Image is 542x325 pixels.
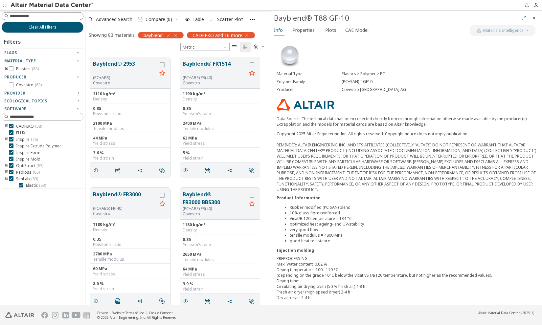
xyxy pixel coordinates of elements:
[93,222,168,227] div: 1180 kg/m³
[156,294,170,308] button: Similar search
[16,170,40,175] span: Radioss
[529,13,539,23] button: Close
[4,66,9,72] i: toogle group
[247,199,257,209] button: Favorite
[93,286,168,292] div: Yield strain
[192,17,204,22] span: Table
[36,163,43,168] span: ( 83 )
[290,238,537,244] li: good heat resistance
[290,227,537,232] li: very good flow
[112,294,126,308] button: PDF Download
[29,25,56,30] span: Clear All Filters
[277,99,334,111] img: Logo - Provider
[4,74,26,80] span: Producer
[93,242,168,247] div: Poisson's ratio
[2,33,24,49] div: Filters
[249,299,254,304] i: 
[4,176,9,182] i: toogle group
[243,44,248,50] i: 
[205,168,210,173] i: 
[93,156,168,161] div: Yield strain
[483,28,524,33] span: Materials Intelligence
[16,157,40,162] span: Inspire Mold
[277,42,303,69] img: Material Type Image
[16,66,39,72] span: Plastics
[144,32,163,38] span: bayblend
[89,32,135,38] div: Showing 83 materials
[93,111,168,117] div: Poisson's ratio
[183,111,257,117] div: Poisson's ratio
[342,79,537,84] div: (PC+SAN)-I-GF10
[93,136,168,141] div: 44 MPa
[274,13,518,23] div: Bayblend® T88 GF-10
[202,295,216,308] button: PDF Download
[518,13,529,23] button: Full Screen
[93,271,168,277] div: Yield stress
[478,311,520,315] span: Altair Material Data Center
[16,137,38,142] span: Inspire
[4,106,26,112] span: Software
[93,126,168,131] div: Tensile modulus
[240,42,251,52] button: Tile View
[277,79,342,84] div: Polymer Family
[11,2,94,9] img: Altair Material Data Center
[249,168,254,173] i: 
[115,168,121,173] i: 
[2,22,83,33] button: Clear All Filters
[2,49,83,57] button: Flags
[205,299,210,304] i: 
[277,248,537,253] div: Injection molding
[4,90,25,96] span: Provider
[157,68,168,79] button: Favorite
[4,58,36,64] span: Material Type
[134,294,148,308] button: Share
[183,206,247,211] div: (PC+ABS) FR(40)
[32,66,39,72] span: ( 83 )
[183,156,257,161] div: Yield strain
[31,176,38,182] span: ( 83 )
[183,257,257,262] div: Tensile modulus
[290,205,537,210] li: Rubber modified (PC SAN) blend
[183,281,257,287] div: 3.9 %
[16,176,38,182] span: SimLab
[183,60,247,75] button: Bayblend® FR1514
[16,143,61,149] span: Inspire Extrude Polymer
[90,164,104,177] button: Details
[134,164,148,177] button: Share
[183,150,257,156] div: 5 %
[97,311,108,315] a: Privacy
[2,105,83,113] button: Software
[232,44,237,50] i: 
[35,123,42,129] span: ( 58 )
[4,124,9,129] i: toogle group
[476,28,482,33] img: AI Copilot
[4,137,9,142] i: toogle group
[345,25,369,35] span: CAE Model
[93,266,168,271] div: 60 MPa
[183,190,247,206] button: Bayblend® FR3000 BBS300
[85,52,271,305] div: grid
[180,164,194,177] button: Details
[342,71,537,76] div: Plastics > Polymer > PC
[192,32,242,38] span: CADFEKO and 16 more
[33,169,40,175] span: ( 83 )
[202,164,216,177] button: PDF Download
[342,87,537,92] div: Covestro [GEOGRAPHIC_DATA] AG
[183,75,247,80] div: (PC+ABS) FR(40)
[183,106,257,111] div: 0.35
[183,80,247,86] p: Covestro
[183,242,257,248] div: Poisson's ratio
[149,311,173,315] a: Cookie Consent
[93,281,168,286] div: 3.5 %
[2,73,83,81] button: Producer
[93,206,157,211] div: (PC+ABS) FR(40)
[470,25,535,36] button: AI CopilotMaterials Intelligence
[180,43,230,51] div: Unit System
[292,25,315,35] span: Properties
[16,82,42,88] span: Covestro
[478,311,534,315] div: (v2025.1)
[247,68,257,79] button: Favorite
[274,25,283,35] span: Info
[4,50,17,55] span: Flags
[277,116,537,127] p: Data Source: The technical data has been collected directly from or through information otherwise...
